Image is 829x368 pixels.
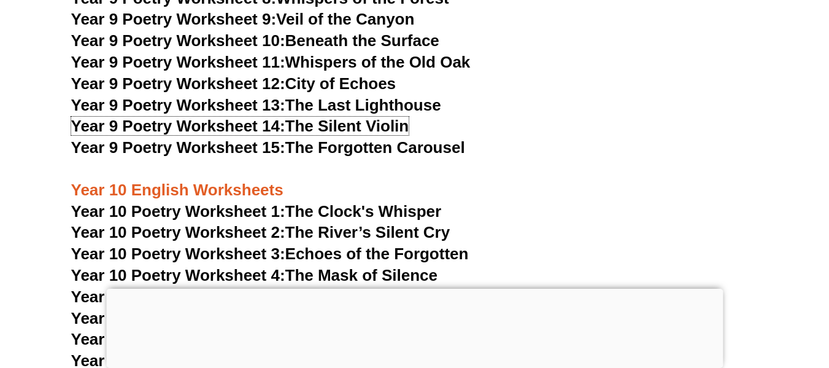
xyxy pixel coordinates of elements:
a: Year 9 Poetry Worksheet 9:Veil of the Canyon [71,10,415,28]
a: Year 10 Poetry Worksheet 1:The Clock's Whisper [71,202,442,221]
a: Year 10 Poetry Worksheet 4:The Mask of Silence [71,266,438,284]
a: Year 10 Poetry Worksheet 6:Veil of Midnight [71,309,403,327]
a: Year 9 Poetry Worksheet 11:Whispers of the Old Oak [71,53,471,71]
span: Year 9 Poetry Worksheet 15: [71,138,285,157]
span: Year 9 Poetry Worksheet 11: [71,53,285,71]
a: Year 9 Poetry Worksheet 10:Beneath the Surface [71,31,439,50]
span: Year 9 Poetry Worksheet 10: [71,31,285,50]
span: Year 10 Poetry Worksheet 4: [71,266,285,284]
span: Year 9 Poetry Worksheet 14: [71,117,285,135]
a: Year 10 Poetry Worksheet 3:Echoes of the Forgotten [71,245,469,263]
a: Year 10 Poetry Worksheet 5:Echoes of an Untold Tale [71,288,475,306]
span: Year 10 Poetry Worksheet 2: [71,223,285,241]
iframe: Advertisement [106,289,723,365]
a: Year 9 Poetry Worksheet 14:The Silent Violin [71,117,409,135]
span: Year 10 Poetry Worksheet 7: [71,330,285,348]
span: Year 9 Poetry Worksheet 13: [71,96,285,114]
a: Year 10 Poetry Worksheet 7:Whispers in the Stone [71,330,453,348]
span: Year 10 Poetry Worksheet 1: [71,202,285,221]
a: Year 9 Poetry Worksheet 12:City of Echoes [71,74,396,93]
span: Year 9 Poetry Worksheet 9: [71,10,277,28]
span: Year 10 Poetry Worksheet 6: [71,309,285,327]
span: Year 10 Poetry Worksheet 5: [71,288,285,306]
h3: Year 10 English Worksheets [71,159,758,201]
a: Year 9 Poetry Worksheet 13:The Last Lighthouse [71,96,441,114]
iframe: Chat Widget [768,309,829,368]
span: Year 9 Poetry Worksheet 12: [71,74,285,93]
a: Year 10 Poetry Worksheet 2:The River’s Silent Cry [71,223,450,241]
a: Year 9 Poetry Worksheet 15:The Forgotten Carousel [71,138,465,157]
span: Year 10 Poetry Worksheet 3: [71,245,285,263]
